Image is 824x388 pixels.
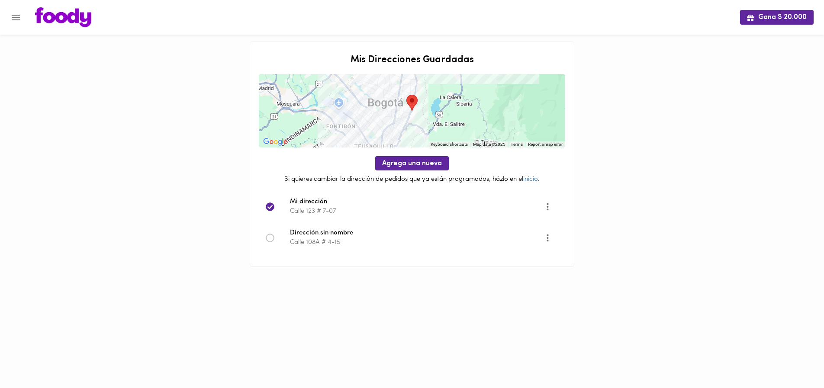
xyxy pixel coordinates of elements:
[511,142,523,147] a: Terms
[747,13,807,22] span: Gana $ 20.000
[528,142,563,147] a: Report a map error
[290,197,544,207] span: Mi dirección
[473,142,505,147] span: Map data ©2025
[290,238,544,247] p: Calle 108A # 4-15
[431,141,468,148] button: Keyboard shortcuts
[375,156,449,170] button: Agrega una nueva
[259,175,565,184] p: Si quieres cambiar la dirección de pedidos que ya están programados, házlo en el .
[406,95,418,111] div: Tu dirección
[774,338,815,379] iframe: Messagebird Livechat Widget
[537,227,558,248] button: More
[382,160,442,168] span: Agrega una nueva
[740,10,814,24] button: Gana $ 20.000
[290,228,544,238] span: Dirección sin nombre
[35,7,91,27] img: logo.png
[523,176,538,183] a: inicio
[259,55,565,65] h2: Mis Direcciones Guardadas
[261,136,290,148] a: Open this area in Google Maps (opens a new window)
[290,207,544,216] p: Calle 123 # 7-07
[5,7,26,28] button: Menu
[537,196,558,217] button: Opciones
[261,136,290,148] img: Google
